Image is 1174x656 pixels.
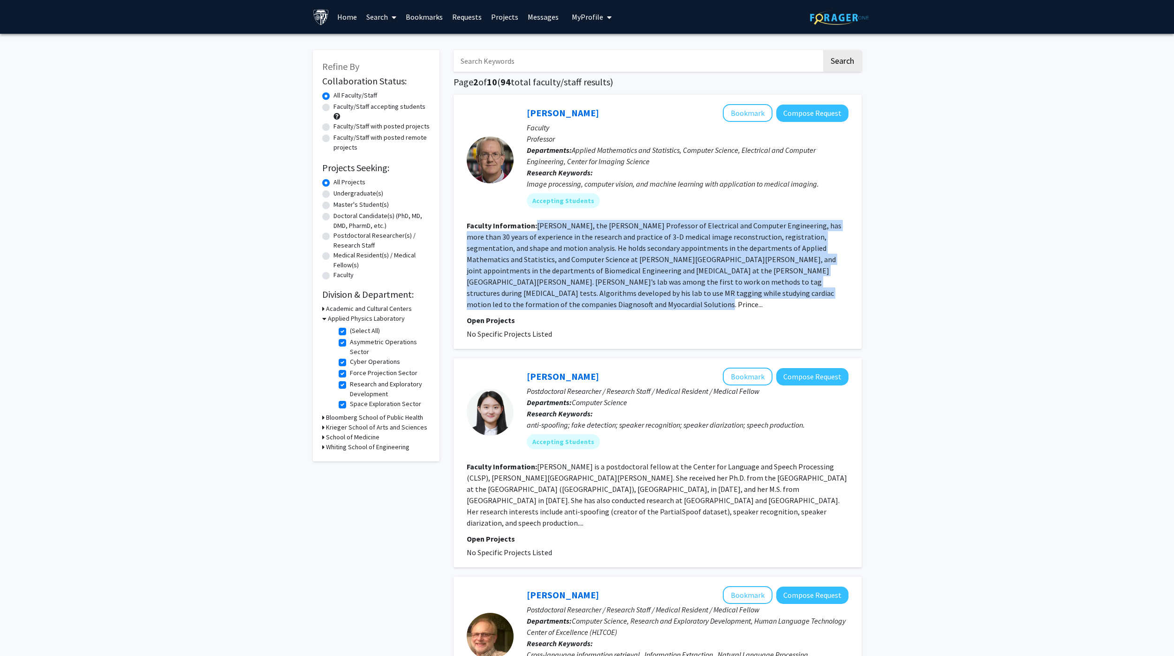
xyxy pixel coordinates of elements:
a: Home [333,0,362,33]
label: Faculty/Staff with posted projects [333,121,430,131]
mat-chip: Accepting Students [527,193,600,208]
h3: Academic and Cultural Centers [326,304,412,314]
img: Johns Hopkins University Logo [313,9,329,25]
p: Postdoctoral Researcher / Research Staff / Medical Resident / Medical Fellow [527,385,848,397]
label: All Projects [333,177,365,187]
label: Master's Student(s) [333,200,389,210]
span: My Profile [572,12,603,22]
label: Force Projection Sector [350,368,417,378]
label: All Faculty/Staff [333,90,377,100]
button: Add Lin Zhang to Bookmarks [723,368,773,385]
h3: School of Medicine [326,432,379,442]
iframe: Chat [7,614,40,649]
a: Projects [486,0,523,33]
label: Space Exploration Sector [350,399,421,409]
button: Compose Request to James Mayfield [776,587,848,604]
button: Compose Request to Lin Zhang [776,368,848,385]
a: [PERSON_NAME] [527,370,599,382]
p: Professor [527,133,848,144]
span: Refine By [322,60,359,72]
button: Search [823,50,862,72]
label: Medical Resident(s) / Medical Fellow(s) [333,250,430,270]
h2: Projects Seeking: [322,162,430,173]
label: (Select All) [350,326,380,336]
label: Research and Exploratory Development [350,379,428,399]
h3: Applied Physics Laboratory [328,314,405,324]
span: No Specific Projects Listed [467,329,552,339]
h3: Whiting School of Engineering [326,442,409,452]
a: Search [362,0,401,33]
span: Computer Science [572,398,627,407]
a: Requests [447,0,486,33]
p: Open Projects [467,533,848,544]
label: Undergraduate(s) [333,189,383,198]
p: Postdoctoral Researcher / Research Staff / Medical Resident / Medical Fellow [527,604,848,615]
label: Asymmetric Operations Sector [350,337,428,357]
fg-read-more: [PERSON_NAME], the [PERSON_NAME] Professor of Electrical and Computer Engineering, has more than ... [467,221,841,309]
p: Faculty [527,122,848,133]
h3: Krieger School of Arts and Sciences [326,422,427,432]
span: 94 [500,76,511,88]
label: Cyber Operations [350,357,400,367]
div: Image processing, computer vision, and machine learning with application to medical imaging. [527,178,848,189]
div: anti-spoofing; fake detection; speaker recognition; speaker diarization; speech production. [527,419,848,430]
label: Faculty [333,270,354,280]
h1: Page of ( total faculty/staff results) [454,76,862,88]
input: Search Keywords [454,50,822,72]
fg-read-more: [PERSON_NAME] is a postdoctoral fellow at the Center for Language and Speech Processing (CLSP), [... [467,462,847,528]
b: Departments: [527,398,572,407]
p: Open Projects [467,315,848,326]
a: [PERSON_NAME] [527,107,599,119]
label: Doctoral Candidate(s) (PhD, MD, DMD, PharmD, etc.) [333,211,430,231]
span: 2 [473,76,478,88]
mat-chip: Accepting Students [527,434,600,449]
label: Postdoctoral Researcher(s) / Research Staff [333,231,430,250]
img: ForagerOne Logo [810,10,869,25]
b: Departments: [527,145,572,155]
b: Departments: [527,616,572,626]
h2: Division & Department: [322,289,430,300]
span: Computer Science, Research and Exploratory Development, Human Language Technology Center of Excel... [527,616,846,637]
button: Add Jerry Prince to Bookmarks [723,104,773,122]
label: Faculty/Staff with posted remote projects [333,133,430,152]
a: [PERSON_NAME] [527,589,599,601]
button: Compose Request to Jerry Prince [776,105,848,122]
span: No Specific Projects Listed [467,548,552,557]
a: Bookmarks [401,0,447,33]
button: Add James Mayfield to Bookmarks [723,586,773,604]
b: Research Keywords: [527,409,593,418]
label: Faculty/Staff accepting students [333,102,425,112]
span: 10 [487,76,497,88]
b: Faculty Information: [467,221,537,230]
b: Research Keywords: [527,639,593,648]
b: Faculty Information: [467,462,537,471]
b: Research Keywords: [527,168,593,177]
span: Applied Mathematics and Statistics, Computer Science, Electrical and Computer Engineering, Center... [527,145,816,166]
h3: Bloomberg School of Public Health [326,413,423,422]
h2: Collaboration Status: [322,75,430,87]
a: Messages [523,0,563,33]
